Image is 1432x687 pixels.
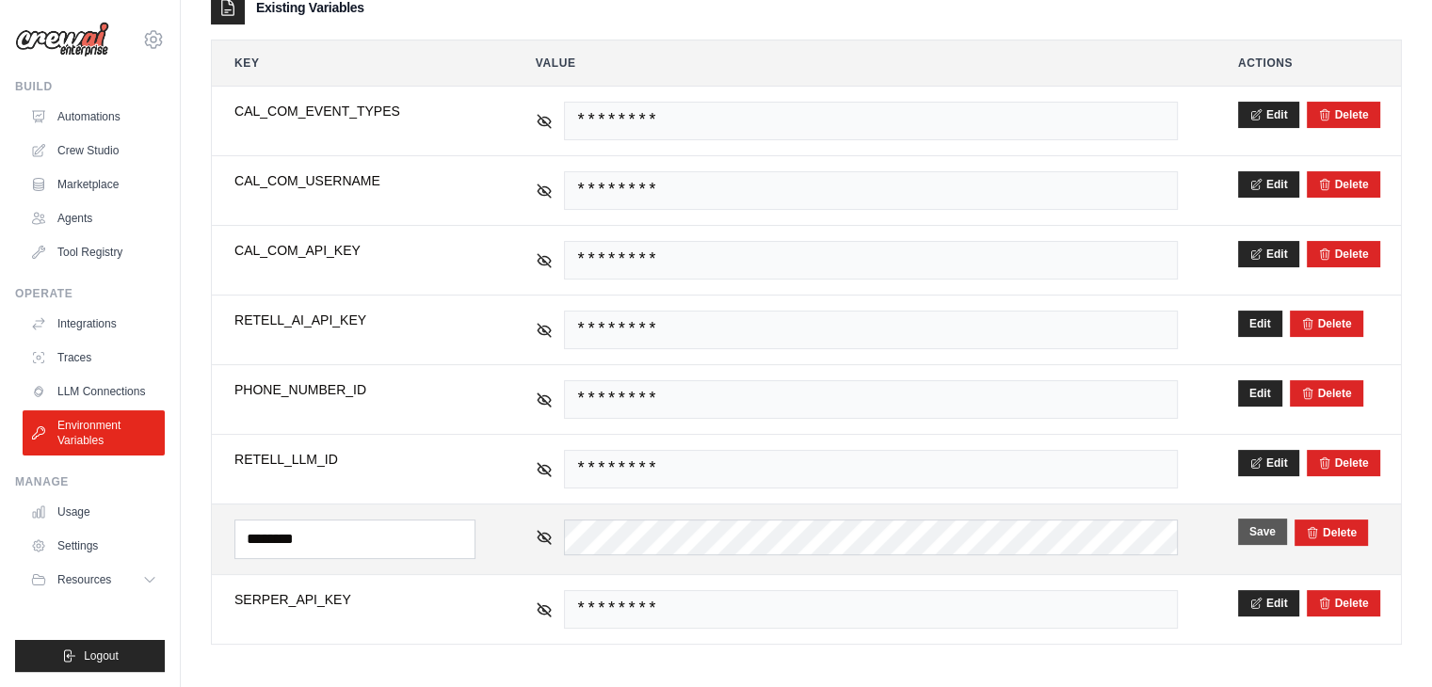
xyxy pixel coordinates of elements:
[23,136,165,166] a: Crew Studio
[23,169,165,200] a: Marketplace
[15,640,165,672] button: Logout
[234,380,475,399] span: PHONE_NUMBER_ID
[513,40,1200,86] th: Value
[23,102,165,132] a: Automations
[57,572,111,587] span: Resources
[84,648,119,663] span: Logout
[23,531,165,561] a: Settings
[15,474,165,489] div: Manage
[23,343,165,373] a: Traces
[234,590,475,609] span: SERPER_API_KEY
[1238,171,1299,198] button: Edit
[23,376,165,407] a: LLM Connections
[15,79,165,94] div: Build
[23,203,165,233] a: Agents
[23,309,165,339] a: Integrations
[1238,450,1299,476] button: Edit
[1318,107,1369,122] button: Delete
[234,102,475,120] span: CAL_COM_EVENT_TYPES
[234,241,475,260] span: CAL_COM_API_KEY
[1238,519,1287,545] button: Save
[1238,241,1299,267] button: Edit
[234,450,475,469] span: RETELL_LLM_ID
[1338,597,1432,687] iframe: Chat Widget
[1301,386,1352,401] button: Delete
[23,237,165,267] a: Tool Registry
[1306,525,1357,540] button: Delete
[1238,102,1299,128] button: Edit
[1301,316,1352,331] button: Delete
[1318,596,1369,611] button: Delete
[1318,177,1369,192] button: Delete
[15,22,109,57] img: Logo
[234,171,475,190] span: CAL_COM_USERNAME
[1318,247,1369,262] button: Delete
[1215,40,1401,86] th: Actions
[23,497,165,527] a: Usage
[23,565,165,595] button: Resources
[1238,311,1282,337] button: Edit
[234,311,475,329] span: RETELL_AI_API_KEY
[212,40,498,86] th: Key
[1238,590,1299,616] button: Edit
[1318,455,1369,471] button: Delete
[15,286,165,301] div: Operate
[23,410,165,455] a: Environment Variables
[1238,380,1282,407] button: Edit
